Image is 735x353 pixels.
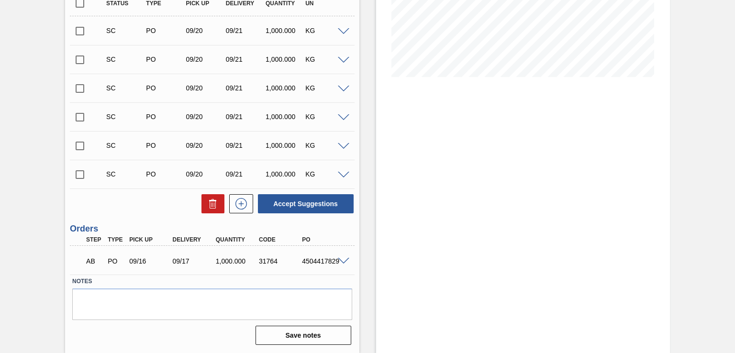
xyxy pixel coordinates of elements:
[303,27,346,34] div: KG
[184,142,227,149] div: 09/20/2025
[223,55,267,63] div: 09/21/2025
[184,55,227,63] div: 09/20/2025
[170,236,218,243] div: Delivery
[105,236,127,243] div: Type
[104,27,147,34] div: Suggestion Created
[72,275,352,288] label: Notes
[105,257,127,265] div: Purchase order
[184,113,227,121] div: 09/20/2025
[144,170,187,178] div: Purchase order
[184,170,227,178] div: 09/20/2025
[263,84,307,92] div: 1,000.000
[256,236,304,243] div: Code
[197,194,224,213] div: Delete Suggestions
[303,142,346,149] div: KG
[258,194,354,213] button: Accept Suggestions
[300,257,347,265] div: 4504417829
[303,170,346,178] div: KG
[263,27,307,34] div: 1,000.000
[263,170,307,178] div: 1,000.000
[144,27,187,34] div: Purchase order
[256,257,304,265] div: 31764
[84,251,105,272] div: Awaiting Billing
[184,27,227,34] div: 09/20/2025
[223,113,267,121] div: 09/21/2025
[213,257,261,265] div: 1,000.000
[127,236,174,243] div: Pick up
[104,84,147,92] div: Suggestion Created
[263,142,307,149] div: 1,000.000
[104,142,147,149] div: Suggestion Created
[223,142,267,149] div: 09/21/2025
[84,236,105,243] div: Step
[127,257,174,265] div: 09/16/2025
[86,257,103,265] p: AB
[256,326,351,345] button: Save notes
[144,113,187,121] div: Purchase order
[300,236,347,243] div: PO
[223,84,267,92] div: 09/21/2025
[223,170,267,178] div: 09/21/2025
[253,193,355,214] div: Accept Suggestions
[170,257,218,265] div: 09/17/2025
[303,55,346,63] div: KG
[303,84,346,92] div: KG
[104,113,147,121] div: Suggestion Created
[144,84,187,92] div: Purchase order
[224,194,253,213] div: New suggestion
[303,113,346,121] div: KG
[144,142,187,149] div: Purchase order
[263,113,307,121] div: 1,000.000
[70,224,354,234] h3: Orders
[184,84,227,92] div: 09/20/2025
[104,55,147,63] div: Suggestion Created
[263,55,307,63] div: 1,000.000
[104,170,147,178] div: Suggestion Created
[223,27,267,34] div: 09/21/2025
[213,236,261,243] div: Quantity
[144,55,187,63] div: Purchase order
